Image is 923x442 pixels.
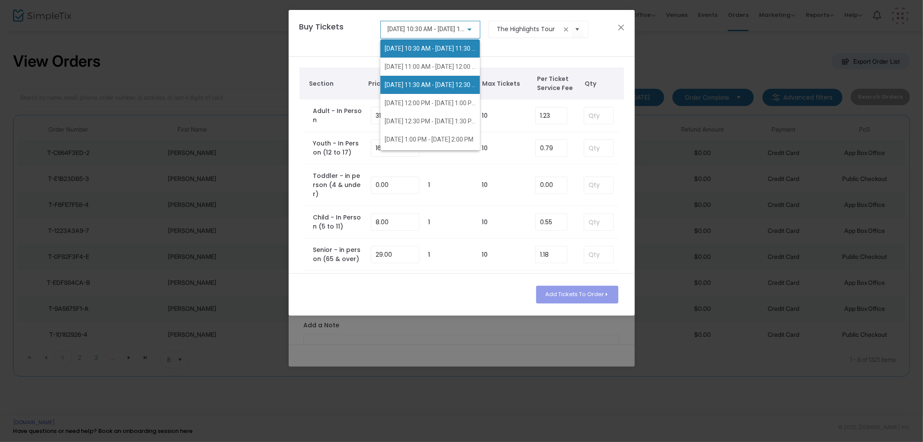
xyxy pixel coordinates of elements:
[385,45,481,52] span: [DATE] 10:30 AM - [DATE] 11:30 AM
[385,136,473,143] span: [DATE] 1:00 PM - [DATE] 2:00 PM
[385,118,477,125] span: [DATE] 12:30 PM - [DATE] 1:30 PM
[385,81,481,88] span: [DATE] 11:30 AM - [DATE] 12:30 PM
[385,63,481,70] span: [DATE] 11:00 AM - [DATE] 12:00 PM
[385,100,477,106] span: [DATE] 12:00 PM - [DATE] 1:00 PM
